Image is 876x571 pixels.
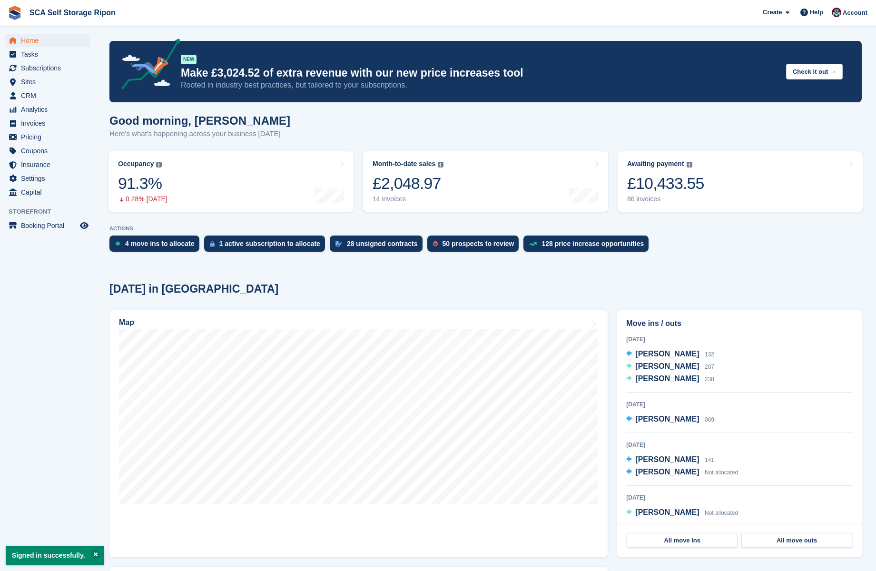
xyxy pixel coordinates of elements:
a: 28 unsigned contracts [330,236,427,256]
span: Home [21,34,78,47]
a: 1 active subscription to allocate [204,236,330,256]
a: menu [5,144,90,158]
span: [PERSON_NAME] [635,508,699,516]
span: [PERSON_NAME] [635,350,699,358]
h2: Map [119,318,134,327]
div: 128 price increase opportunities [541,240,644,247]
a: Month-to-date sales £2,048.97 14 invoices [363,151,608,212]
a: Awaiting payment £10,433.55 86 invoices [618,151,863,212]
div: Occupancy [118,160,154,168]
a: 4 move ins to allocate [109,236,204,256]
span: Account [843,8,867,18]
p: Signed in successfully. [6,546,104,565]
span: Insurance [21,158,78,171]
span: Invoices [21,117,78,130]
span: Capital [21,186,78,199]
span: Help [810,8,823,17]
a: Occupancy 91.3% 0.28% [DATE] [108,151,354,212]
a: menu [5,61,90,75]
img: icon-info-grey-7440780725fd019a000dd9b08b2336e03edf1995a4989e88bcd33f0948082b44.svg [438,162,443,167]
p: Here's what's happening across your business [DATE] [109,128,290,139]
h2: [DATE] in [GEOGRAPHIC_DATA] [109,283,278,295]
a: 128 price increase opportunities [523,236,653,256]
h2: Move ins / outs [626,318,853,329]
a: [PERSON_NAME] Not allocated [626,507,738,519]
div: 28 unsigned contracts [347,240,418,247]
img: stora-icon-8386f47178a22dfd0bd8f6a31ec36ba5ce8667c1dd55bd0f319d3a0aa187defe.svg [8,6,22,20]
a: menu [5,130,90,144]
span: 141 [705,457,714,463]
span: [PERSON_NAME] [635,374,699,383]
a: menu [5,158,90,171]
span: Tasks [21,48,78,61]
a: menu [5,117,90,130]
img: price-adjustments-announcement-icon-8257ccfd72463d97f412b2fc003d46551f7dbcb40ab6d574587a9cd5c0d94... [114,39,180,93]
span: Coupons [21,144,78,158]
div: £2,048.97 [373,174,443,193]
span: Booking Portal [21,219,78,232]
div: [DATE] [626,493,853,502]
a: menu [5,48,90,61]
a: menu [5,89,90,102]
a: menu [5,75,90,89]
span: 069 [705,416,714,423]
span: 132 [705,351,714,358]
div: [DATE] [626,335,853,344]
div: 86 invoices [627,195,704,203]
a: [PERSON_NAME] 132 [626,348,714,361]
span: 238 [705,376,714,383]
div: 91.3% [118,174,167,193]
img: prospect-51fa495bee0391a8d652442698ab0144808aea92771e9ea1ae160a38d050c398.svg [433,241,438,246]
a: menu [5,103,90,116]
span: [PERSON_NAME] [635,455,699,463]
a: All move ins [627,533,738,548]
h1: Good morning, [PERSON_NAME] [109,114,290,127]
span: Sites [21,75,78,89]
button: Check it out → [786,64,843,79]
div: Awaiting payment [627,160,684,168]
a: 50 prospects to review [427,236,524,256]
span: Create [763,8,782,17]
div: 50 prospects to review [443,240,514,247]
p: Make £3,024.52 of extra revenue with our new price increases tool [181,66,778,80]
img: icon-info-grey-7440780725fd019a000dd9b08b2336e03edf1995a4989e88bcd33f0948082b44.svg [156,162,162,167]
div: 4 move ins to allocate [125,240,195,247]
img: price_increase_opportunities-93ffe204e8149a01c8c9dc8f82e8f89637d9d84a8eef4429ea346261dce0b2c0.svg [529,242,537,246]
span: Settings [21,172,78,185]
a: [PERSON_NAME] 238 [626,373,714,385]
img: contract_signature_icon-13c848040528278c33f63329250d36e43548de30e8caae1d1a13099fd9432cc5.svg [335,241,342,246]
div: [DATE] [626,441,853,449]
div: 0.28% [DATE] [118,195,167,203]
span: CRM [21,89,78,102]
span: Not allocated [705,510,738,516]
div: 14 invoices [373,195,443,203]
a: [PERSON_NAME] Not allocated [626,466,738,479]
span: 207 [705,364,714,370]
a: SCA Self Storage Ripon [26,5,119,20]
span: [PERSON_NAME] [635,362,699,370]
img: active_subscription_to_allocate_icon-d502201f5373d7db506a760aba3b589e785aa758c864c3986d89f69b8ff3... [210,241,215,247]
div: [DATE] [626,400,853,409]
span: [PERSON_NAME] [635,415,699,423]
a: Map [109,310,608,557]
a: All move outs [741,533,852,548]
div: Month-to-date sales [373,160,435,168]
a: Preview store [79,220,90,231]
span: Storefront [9,207,95,217]
div: NEW [181,55,197,64]
a: [PERSON_NAME] 141 [626,454,714,466]
a: menu [5,219,90,232]
p: Rooted in industry best practices, but tailored to your subscriptions. [181,80,778,90]
span: [PERSON_NAME] [635,468,699,476]
span: Not allocated [705,469,738,476]
img: icon-info-grey-7440780725fd019a000dd9b08b2336e03edf1995a4989e88bcd33f0948082b44.svg [687,162,692,167]
p: ACTIONS [109,226,862,232]
div: £10,433.55 [627,174,704,193]
span: Pricing [21,130,78,144]
span: Analytics [21,103,78,116]
img: Sam Chapman [832,8,841,17]
a: [PERSON_NAME] 069 [626,413,714,426]
span: Subscriptions [21,61,78,75]
a: menu [5,34,90,47]
a: menu [5,172,90,185]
